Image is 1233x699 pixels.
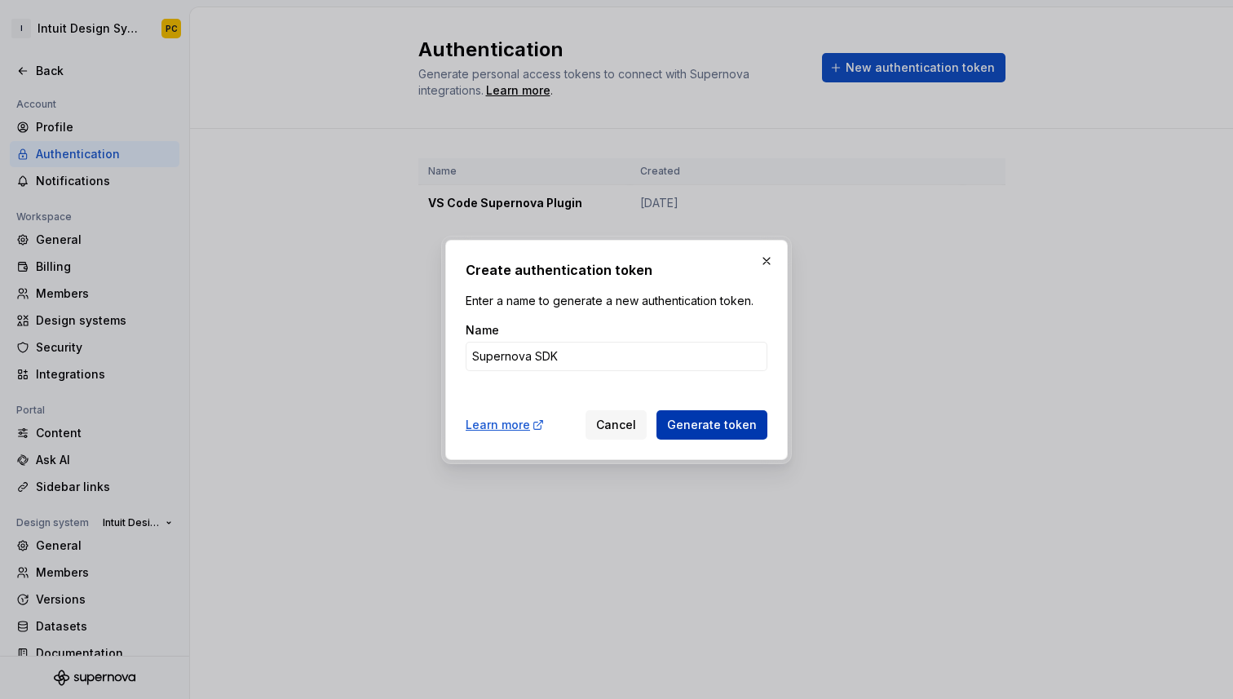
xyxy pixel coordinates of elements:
a: Learn more [466,417,545,433]
button: Generate token [656,410,767,440]
button: Cancel [586,410,647,440]
p: Enter a name to generate a new authentication token. [466,293,767,309]
h2: Create authentication token [466,260,767,280]
label: Name [466,322,499,338]
span: Generate token [667,417,757,433]
span: Cancel [596,417,636,433]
